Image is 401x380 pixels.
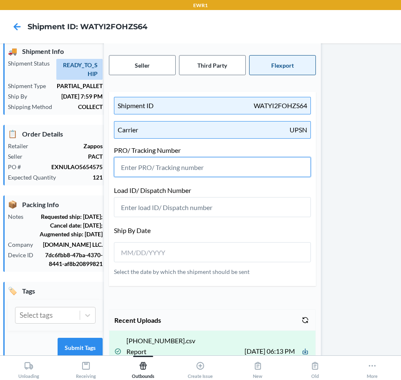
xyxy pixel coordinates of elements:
[115,356,172,379] button: Outbounds
[8,152,29,161] p: Seller
[179,55,246,75] button: Third Party
[76,358,96,379] div: Receiving
[300,346,310,357] button: Download
[118,125,138,135] p: Carrier
[109,55,176,75] button: Seller
[310,358,320,379] div: Old
[300,315,310,325] button: Refresh list
[172,356,229,379] button: Create Issue
[8,128,103,139] p: Order Details
[8,285,17,296] span: 🏷️
[8,142,35,150] p: Retailer
[8,46,17,57] span: 🚚
[35,142,103,150] p: Zappos
[126,347,240,367] p: Report ID : Zappos/2025/[PHONE_NUMBER].csv
[8,92,34,101] p: Ship By
[8,212,30,221] p: Notes
[40,240,103,249] p: [DOMAIN_NAME] LLC.
[253,358,262,379] div: New
[40,251,103,268] p: 7dc6fbb8-47ba-4370-8441-af8b20899821
[188,358,213,379] div: Create Issue
[344,356,401,379] button: More
[28,162,103,171] p: EXNULAO5654575
[18,358,39,379] div: Unloading
[114,267,311,276] p: Select the date by which the shipment should be sent
[132,358,154,379] div: Outbounds
[8,162,28,171] p: PO #
[245,346,295,356] p: [DATE] 06:13 PM
[126,336,240,346] p: [PHONE_NUMBER].csv
[59,102,103,111] p: COLLECT
[8,240,40,249] p: Company
[30,212,103,238] p: Requested ship: [DATE]; Cancel date: [DATE]; Augmented ship: [DATE]
[8,285,103,296] p: Tags
[229,356,286,379] button: New
[114,185,311,195] p: Load ID/ Dispatch Number
[57,356,114,379] button: Receiving
[63,173,103,182] p: 121
[8,81,53,90] p: Shipment Type
[8,102,59,111] p: Shipping Method
[114,197,311,217] input: Enter load ID/ Dispatch number
[290,125,307,135] p: UPSN
[286,356,343,379] button: Old
[121,248,195,258] input: MM/DD/YYYY
[8,173,63,182] p: Expected Quantity
[114,145,311,155] p: PRO/ Tracking Number
[29,152,103,161] p: PACT
[114,315,161,325] p: Recent Uploads
[254,101,307,111] p: WATYI2FOHZS64
[8,46,103,57] p: Shipment Info
[28,21,147,32] h4: Shipment ID: WATYI2FOHZS64
[114,157,311,177] input: Enter PRO/ Tracking number
[367,358,378,379] div: More
[8,59,56,68] p: Shipment Status
[249,55,316,75] button: Flexport
[20,310,53,321] div: Select tags
[8,199,103,210] p: Packing Info
[53,81,103,90] p: PARTIAL_PALLET
[58,338,103,358] button: Submit Tags
[8,199,17,210] span: 📦
[8,251,40,259] p: Device ID
[8,128,17,139] span: 📋
[193,2,208,9] p: EWR1
[56,59,103,80] span: READY_TO_SHIP
[34,92,103,101] p: [DATE] 7:59 PM
[114,225,311,236] p: Ship By Date
[118,101,154,111] p: Shipment ID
